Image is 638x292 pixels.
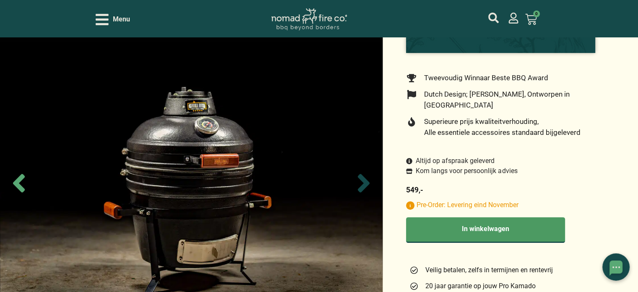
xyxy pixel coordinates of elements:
[96,12,130,27] div: Open/Close Menu
[414,166,517,176] span: Kom langs voor persoonlijk advies
[423,265,553,275] span: Veilig betalen, zelfs in termijnen en rentevrij
[508,13,519,24] a: mijn account
[423,281,536,291] span: 20 jaar garantie op jouw Pro Kamado
[488,13,499,23] a: mijn account
[409,265,592,275] a: Veilig betalen, zelfs in termijnen en rentevrij
[349,168,378,198] span: Next slide
[409,281,592,291] a: 20 jaar garantie op jouw Pro Kamado
[406,156,495,166] a: Altijd op afspraak geleverd
[422,116,581,138] span: Superieure prijs kwaliteitverhouding, Alle essentiele accessoires standaard bijgeleverd
[406,201,596,210] p: Pre-Order: Levering eind November
[422,73,548,84] span: Tweevoudig Winnaar Beste BBQ Award
[515,8,547,30] a: 0
[406,217,565,243] button: In winkelwagen
[422,89,595,110] span: Dutch Design; [PERSON_NAME], Ontworpen in [GEOGRAPHIC_DATA]
[4,168,34,198] span: Previous slide
[406,166,518,176] a: Kom langs voor persoonlijk advies
[414,156,495,166] span: Altijd op afspraak geleverd
[113,14,130,24] span: Menu
[533,11,540,17] span: 0
[271,8,347,31] img: Nomad Logo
